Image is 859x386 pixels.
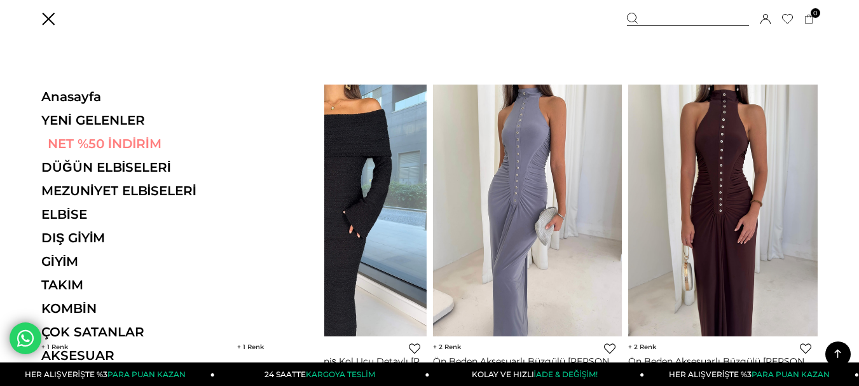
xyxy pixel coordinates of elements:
span: İADE & DEĞİŞİM! [534,369,598,379]
a: Omuz Dökümlü Geniş Kol Ucu Detaylı [PERSON_NAME] Siyah Triko Kadın elbise 26K020 [237,355,427,367]
a: NET %50 İNDİRİM [41,136,216,151]
a: Ön Beden Aksesuarlı Büzgülü [PERSON_NAME] Gri Kadın elbise 26K022 [433,355,622,367]
a: DÜĞÜN ELBİSELERİ [41,160,216,175]
span: PARA PUAN KAZAN [752,369,830,379]
a: KOLAY VE HIZLIİADE & DEĞİŞİM! [430,362,645,386]
img: Ön Beden Aksesuarlı Büzgülü Gloria Uzun Gri Kadın elbise 26K022 [433,85,622,337]
span: 0 [811,8,820,18]
a: HER ALIŞVERİŞTE %3PARA PUAN KAZAN [644,362,859,386]
a: MEZUNİYET ELBİSELERİ [41,183,216,198]
a: TAKIM [41,277,216,293]
a: YENİ GELENLER [41,113,216,128]
a: GİYİM [41,254,216,269]
span: 1 [41,343,68,351]
span: 1 [237,343,264,351]
a: ÇOK SATANLAR [41,324,216,340]
img: Omuz Dökümlü Geniş Kol Ucu Detaylı Milenko Siyah Triko Kadın elbise 26K020 [237,85,427,337]
a: Favorilere Ekle [409,343,420,354]
a: Ön Beden Aksesuarlı Büzgülü [PERSON_NAME] Kadın elbise 26K022 [628,355,818,367]
img: Ön Beden Aksesuarlı Büzgülü Gloria Uzun Kahve Kadın elbise 26K022 [628,85,818,337]
a: 24 SAATTEKARGOYA TESLİM [215,362,430,386]
a: Favorilere Ekle [604,343,615,354]
span: KARGOYA TESLİM [306,369,375,379]
span: 2 [433,343,461,351]
span: PARA PUAN KAZAN [107,369,186,379]
a: Favorilere Ekle [800,343,811,354]
a: KOMBİN [41,301,216,316]
span: 2 [628,343,656,351]
a: 0 [804,15,814,24]
a: ELBİSE [41,207,216,222]
a: Anasayfa [41,89,216,104]
a: DIŞ GİYİM [41,230,216,245]
a: AKSESUAR [41,348,216,363]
